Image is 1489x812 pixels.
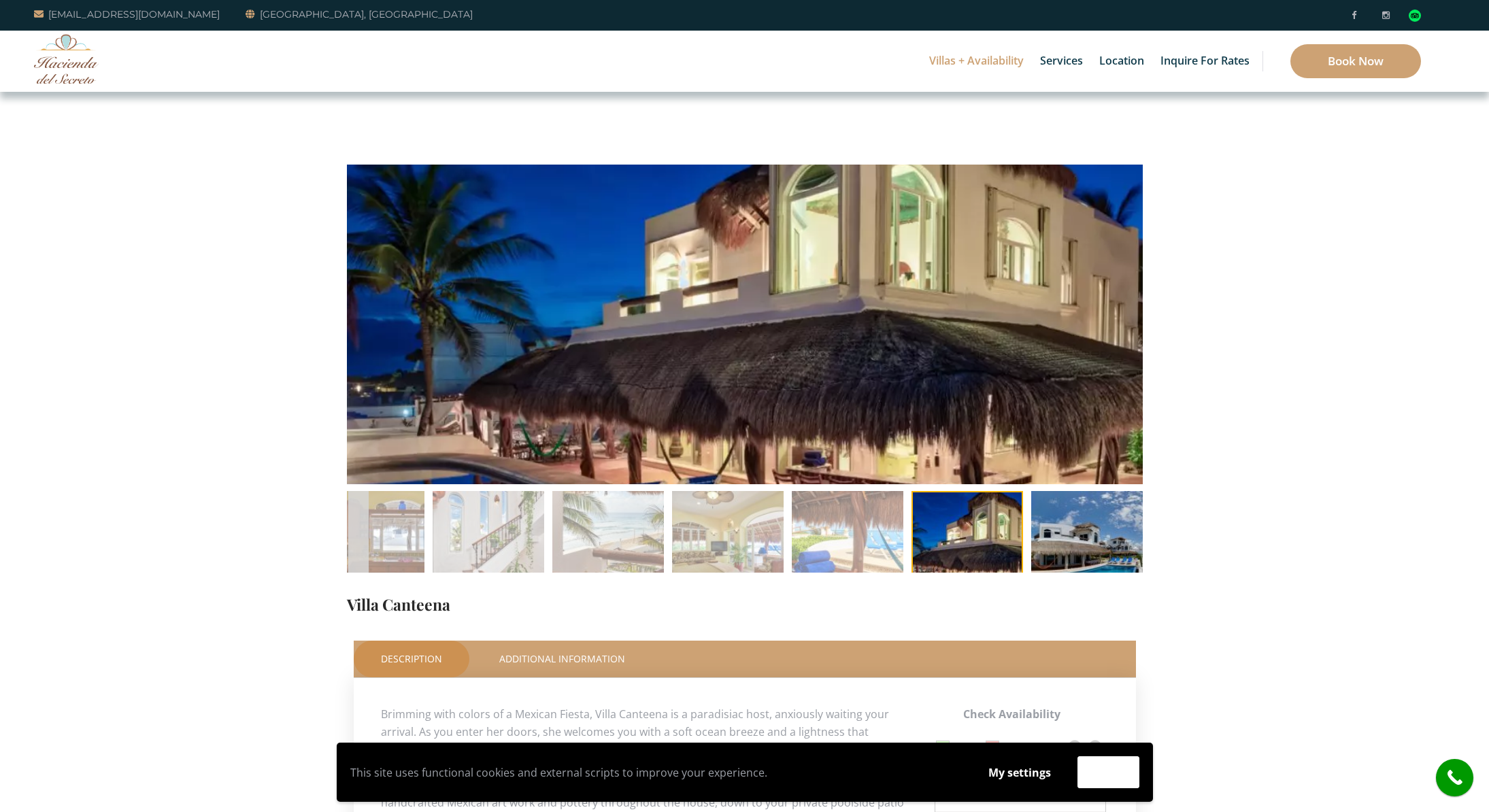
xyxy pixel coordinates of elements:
a: call [1436,759,1473,796]
a: Villas + Availability [922,31,1031,92]
a: Description [354,641,469,677]
a: Services [1033,31,1090,92]
div: Available [953,737,985,760]
button: Accept [1077,756,1139,788]
a: Location [1092,31,1151,92]
div: Read traveler reviews on Tripadvisor [1409,10,1421,22]
button: My settings [975,757,1064,788]
a: [GEOGRAPHIC_DATA], [GEOGRAPHIC_DATA] [246,6,473,22]
img: IMG_1084-683x1024-1-150x150.jpg [792,491,903,603]
a: Villa Canteena [347,594,450,615]
img: Awesome Logo [34,34,99,84]
p: This site uses functional cookies and external scripts to improve your experience. [350,762,962,783]
img: IMG_1029-1024x683-1-150x150.jpg [672,491,784,603]
img: Tripadvisor_logomark.svg [1409,10,1421,22]
img: IMG_0929-683x1024-1-150x150.jpg [433,491,544,603]
a: Book Now [1290,44,1421,78]
i: call [1439,762,1470,793]
div: Unavailable [1003,737,1044,760]
img: IMG_0923-683x1024-1-150x150.jpg [552,491,664,603]
a: Additional Information [472,641,652,677]
img: sm_Villa-Can-Teena-Pool-1024x614-1-150x150.jpg [1031,491,1143,603]
a: Inquire for Rates [1154,31,1256,92]
a: [EMAIL_ADDRESS][DOMAIN_NAME] [34,6,220,22]
img: Canteena-Kitchen-Area-D-1024x682-1-150x150.jpg [313,491,424,603]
